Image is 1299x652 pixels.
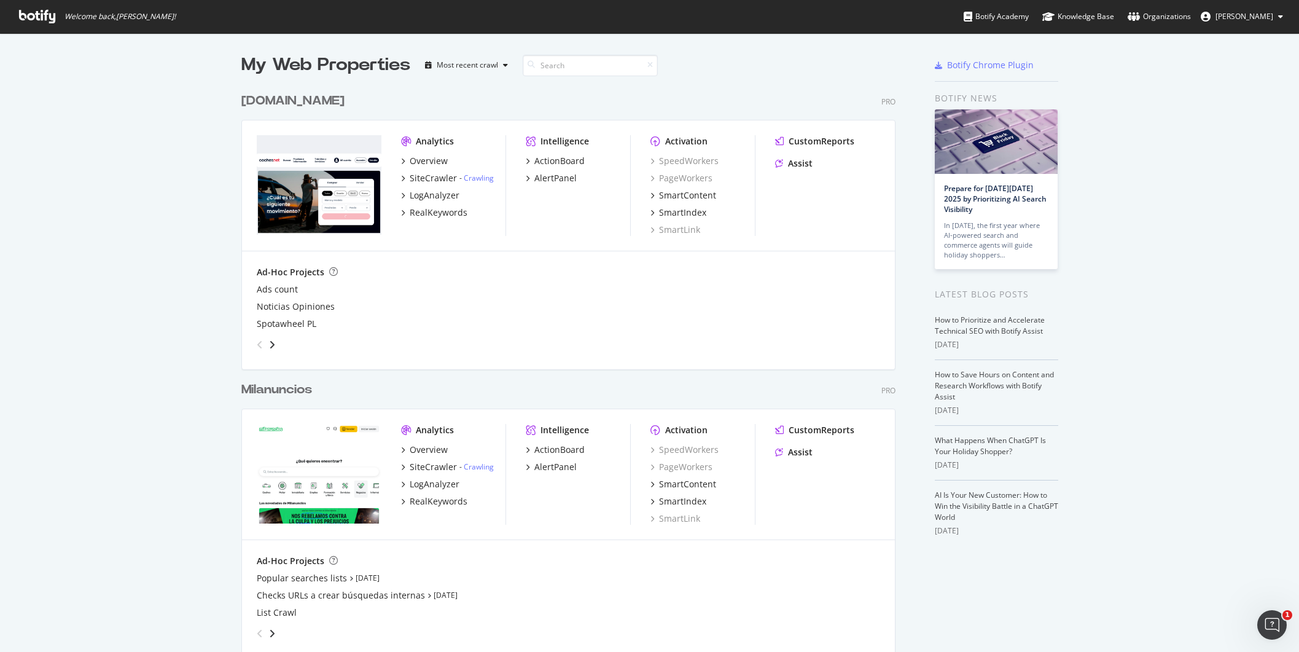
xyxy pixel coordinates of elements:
div: Milanuncios [241,381,312,399]
div: [DOMAIN_NAME] [241,92,345,110]
a: PageWorkers [650,172,712,184]
div: RealKeywords [410,206,467,219]
a: Overview [401,155,448,167]
a: Spotawheel PL [257,318,316,330]
button: Most recent crawl [420,55,513,75]
a: AlertPanel [526,461,577,473]
a: List Crawl [257,607,297,619]
a: SiteCrawler- Crawling [401,461,494,473]
div: [DATE] [935,339,1058,350]
a: Overview [401,444,448,456]
div: Botify news [935,92,1058,105]
div: Assist [788,446,813,458]
div: - [459,173,494,183]
a: ActionBoard [526,155,585,167]
a: How to Save Hours on Content and Research Workflows with Botify Assist [935,369,1054,402]
a: PageWorkers [650,461,712,473]
div: angle-right [268,627,276,640]
a: LogAnalyzer [401,189,459,202]
div: Intelligence [540,424,589,436]
div: SmartContent [659,478,716,490]
div: My Web Properties [241,53,410,77]
div: Overview [410,444,448,456]
div: SmartIndex [659,206,706,219]
div: Ad-Hoc Projects [257,266,324,278]
a: How to Prioritize and Accelerate Technical SEO with Botify Assist [935,315,1045,336]
div: Assist [788,157,813,170]
a: Ads count [257,283,298,296]
iframe: Intercom live chat [1257,610,1287,640]
div: - [459,462,494,472]
a: SpeedWorkers [650,155,719,167]
div: Intelligence [540,135,589,147]
div: Latest Blog Posts [935,288,1058,301]
div: Ad-Hoc Projects [257,555,324,567]
div: SiteCrawler [410,461,457,473]
a: Assist [775,446,813,458]
img: Prepare for Black Friday 2025 by Prioritizing AI Search Visibility [935,109,1058,174]
a: [DATE] [434,590,458,600]
a: SmartLink [650,224,700,236]
a: SmartContent [650,478,716,490]
a: Noticias Opiniones [257,300,335,313]
a: SmartIndex [650,495,706,508]
div: LogAnalyzer [410,478,459,490]
a: Checks URLs a crear búsquedas internas [257,589,425,602]
div: angle-left [252,624,268,643]
a: SmartLink [650,513,700,525]
div: Pro [881,385,895,396]
a: Popular searches lists [257,572,347,584]
div: Analytics [416,135,454,147]
div: RealKeywords [410,495,467,508]
a: SmartContent [650,189,716,202]
a: RealKeywords [401,495,467,508]
a: CustomReports [775,424,854,436]
a: Prepare for [DATE][DATE] 2025 by Prioritizing AI Search Visibility [944,183,1047,214]
a: SmartIndex [650,206,706,219]
div: [DATE] [935,405,1058,416]
div: Activation [665,135,708,147]
a: What Happens When ChatGPT Is Your Holiday Shopper? [935,435,1046,457]
div: AlertPanel [534,461,577,473]
a: [DATE] [356,573,380,583]
div: SiteCrawler [410,172,457,184]
div: Knowledge Base [1042,10,1114,23]
a: Milanuncios [241,381,317,399]
div: Organizations [1128,10,1191,23]
div: Most recent crawl [437,61,498,69]
a: [DOMAIN_NAME] [241,92,349,110]
div: ActionBoard [534,155,585,167]
span: Welcome back, [PERSON_NAME] ! [64,12,176,22]
div: Botify Academy [964,10,1029,23]
div: SpeedWorkers [650,444,719,456]
div: [DATE] [935,460,1058,471]
div: Activation [665,424,708,436]
a: Botify Chrome Plugin [935,59,1034,71]
div: [DATE] [935,525,1058,536]
a: LogAnalyzer [401,478,459,490]
div: SmartContent [659,189,716,202]
img: coches.net [257,135,381,235]
a: ActionBoard [526,444,585,456]
div: Overview [410,155,448,167]
div: Pro [881,96,895,107]
div: CustomReports [789,424,854,436]
div: Botify Chrome Plugin [947,59,1034,71]
div: Analytics [416,424,454,436]
a: Crawling [464,173,494,183]
div: In [DATE], the first year where AI-powered search and commerce agents will guide holiday shoppers… [944,221,1048,260]
a: AI Is Your New Customer: How to Win the Visibility Battle in a ChatGPT World [935,490,1058,522]
div: CustomReports [789,135,854,147]
a: AlertPanel [526,172,577,184]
